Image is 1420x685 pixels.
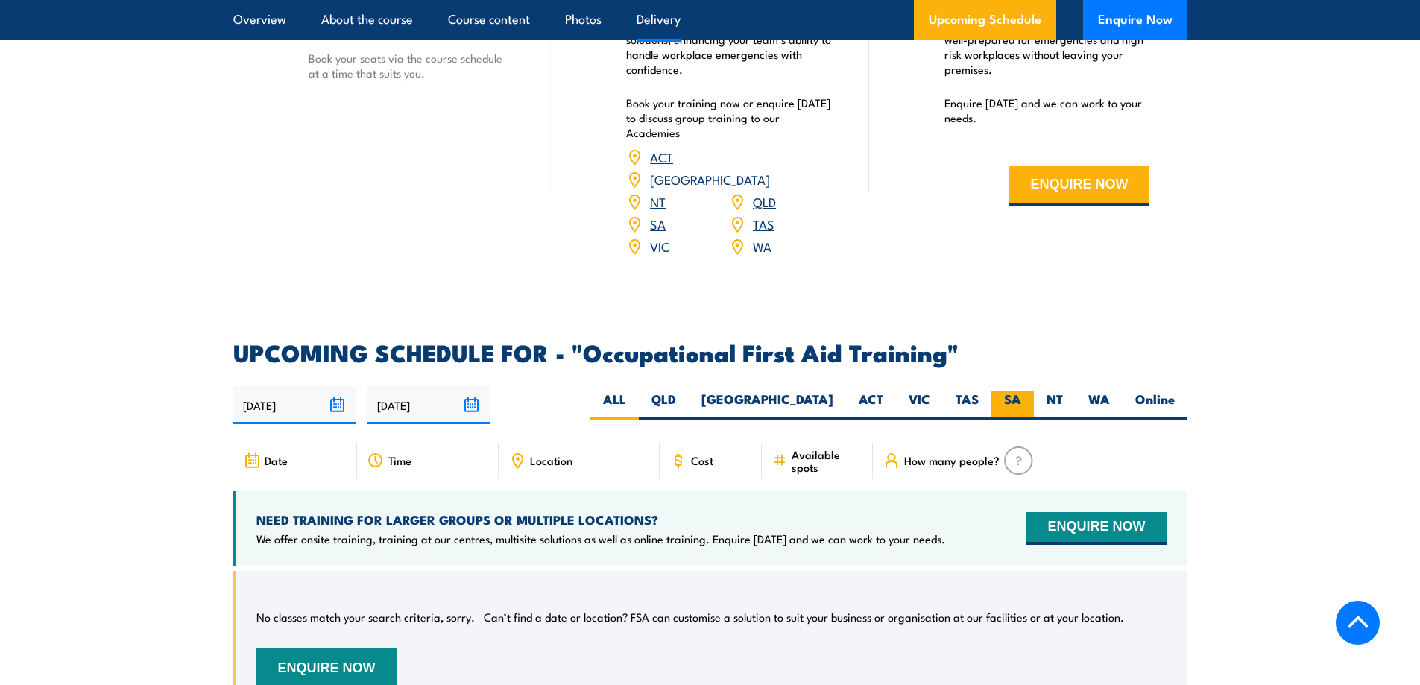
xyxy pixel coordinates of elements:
[388,454,411,467] span: Time
[233,341,1187,362] h2: UPCOMING SCHEDULE FOR - "Occupational First Aid Training"
[650,237,669,255] a: VIC
[691,454,713,467] span: Cost
[991,391,1034,420] label: SA
[1034,391,1076,420] label: NT
[753,192,776,210] a: QLD
[904,454,1000,467] span: How many people?
[1009,166,1149,206] button: ENQUIRE NOW
[753,215,774,233] a: TAS
[896,391,943,420] label: VIC
[256,531,945,546] p: We offer onsite training, training at our centres, multisite solutions as well as online training...
[309,51,514,81] p: Book your seats via the course schedule at a time that suits you.
[367,386,490,424] input: To date
[1076,391,1123,420] label: WA
[265,454,288,467] span: Date
[1026,512,1167,545] button: ENQUIRE NOW
[484,610,1124,625] p: Can’t find a date or location? FSA can customise a solution to suit your business or organisation...
[650,215,666,233] a: SA
[1123,391,1187,420] label: Online
[590,391,639,420] label: ALL
[650,148,673,165] a: ACT
[256,511,945,528] h4: NEED TRAINING FOR LARGER GROUPS OR MULTIPLE LOCATIONS?
[626,95,832,140] p: Book your training now or enquire [DATE] to discuss group training to our Academies
[530,454,572,467] span: Location
[639,391,689,420] label: QLD
[846,391,896,420] label: ACT
[650,192,666,210] a: NT
[689,391,846,420] label: [GEOGRAPHIC_DATA]
[792,448,862,473] span: Available spots
[650,170,770,188] a: [GEOGRAPHIC_DATA]
[256,610,475,625] p: No classes match your search criteria, sorry.
[944,95,1150,125] p: Enquire [DATE] and we can work to your needs.
[753,237,771,255] a: WA
[233,386,356,424] input: From date
[943,391,991,420] label: TAS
